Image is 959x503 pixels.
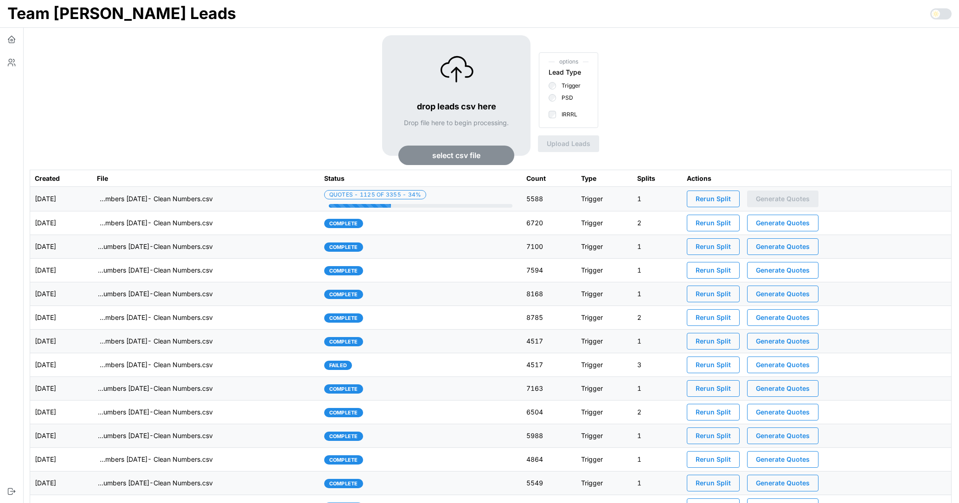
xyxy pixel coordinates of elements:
[633,211,682,235] td: 2
[633,235,682,259] td: 1
[30,353,93,377] td: [DATE]
[633,187,682,211] td: 1
[633,282,682,306] td: 1
[696,333,731,349] span: Rerun Split
[756,191,810,207] span: Generate Quotes
[329,243,358,251] span: complete
[92,170,319,187] th: File
[329,361,347,369] span: failed
[747,404,818,420] button: Generate Quotes
[696,262,731,278] span: Rerun Split
[30,377,93,401] td: [DATE]
[747,475,818,491] button: Generate Quotes
[97,455,213,464] p: imports/[PERSON_NAME]/1754056760519-TU Master List With Numbers [DATE]- Clean Numbers.csv
[556,82,581,89] label: Trigger
[756,262,810,278] span: Generate Quotes
[97,478,213,488] p: imports/[PERSON_NAME]/1753974580802-TU Master List With Numbers [DATE]-Clean Numbers.csv
[756,452,810,467] span: Generate Quotes
[30,471,93,495] td: [DATE]
[522,235,576,259] td: 7100
[747,427,818,444] button: Generate Quotes
[576,330,633,353] td: Trigger
[329,408,358,417] span: complete
[97,266,213,275] p: imports/[PERSON_NAME]/1755002477184-TU Master List With Numbers [DATE]-Clean Numbers.csv
[682,170,952,187] th: Actions
[747,380,818,397] button: Generate Quotes
[329,314,358,322] span: complete
[549,57,588,66] span: options
[633,306,682,330] td: 2
[756,357,810,373] span: Generate Quotes
[522,330,576,353] td: 4517
[747,238,818,255] button: Generate Quotes
[329,456,358,464] span: complete
[320,170,522,187] th: Status
[747,333,818,350] button: Generate Quotes
[633,471,682,495] td: 1
[97,313,213,322] p: imports/[PERSON_NAME]/1754663328317-TU Master List With Numbers [DATE]- Clean Numbers.csv
[687,286,740,302] button: Rerun Split
[756,475,810,491] span: Generate Quotes
[747,215,818,231] button: Generate Quotes
[687,404,740,420] button: Rerun Split
[756,239,810,255] span: Generate Quotes
[522,448,576,471] td: 4864
[756,333,810,349] span: Generate Quotes
[696,215,731,231] span: Rerun Split
[329,219,358,228] span: complete
[687,357,740,373] button: Rerun Split
[687,475,740,491] button: Rerun Split
[97,242,213,251] p: imports/[PERSON_NAME]/1755092422460-TU Master List With Numbers [DATE]-Clean Numbers.csv
[687,380,740,397] button: Rerun Split
[696,475,731,491] span: Rerun Split
[522,187,576,211] td: 5588
[576,259,633,282] td: Trigger
[633,377,682,401] td: 1
[576,401,633,424] td: Trigger
[633,259,682,282] td: 1
[7,3,236,24] h1: Team [PERSON_NAME] Leads
[576,471,633,495] td: Trigger
[747,262,818,279] button: Generate Quotes
[522,471,576,495] td: 5549
[756,428,810,444] span: Generate Quotes
[97,384,213,393] p: imports/[PERSON_NAME]/1754489307140-TU Master List With Numbers [DATE]-Clean Numbers.csv
[576,424,633,448] td: Trigger
[97,289,213,299] p: imports/[PERSON_NAME]/1754914923095-TU Master List With Numbers [DATE]-Clean Numbers.csv
[97,218,213,228] p: imports/[PERSON_NAME]/1755180402020-TU Master List With Numbers [DATE]- Clean Numbers.csv
[576,282,633,306] td: Trigger
[633,353,682,377] td: 3
[756,286,810,302] span: Generate Quotes
[522,401,576,424] td: 6504
[30,259,93,282] td: [DATE]
[522,259,576,282] td: 7594
[747,286,818,302] button: Generate Quotes
[756,404,810,420] span: Generate Quotes
[522,377,576,401] td: 7163
[30,401,93,424] td: [DATE]
[329,432,358,440] span: complete
[30,187,93,211] td: [DATE]
[633,401,682,424] td: 2
[687,309,740,326] button: Rerun Split
[576,170,633,187] th: Type
[522,170,576,187] th: Count
[549,67,581,77] div: Lead Type
[756,215,810,231] span: Generate Quotes
[687,333,740,350] button: Rerun Split
[329,191,422,199] p: Quotes - 1125 of 3355 - 34%
[556,94,573,102] label: PSD
[329,385,358,393] span: complete
[30,330,93,353] td: [DATE]
[97,194,213,204] p: imports/[PERSON_NAME]/1755267304807-TU Master List With Numbers [DATE]- Clean Numbers.csv
[576,377,633,401] td: Trigger
[696,239,731,255] span: Rerun Split
[696,452,731,467] span: Rerun Split
[696,286,731,302] span: Rerun Split
[522,353,576,377] td: 4517
[696,404,731,420] span: Rerun Split
[30,424,93,448] td: [DATE]
[30,170,93,187] th: Created
[30,211,93,235] td: [DATE]
[522,211,576,235] td: 6720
